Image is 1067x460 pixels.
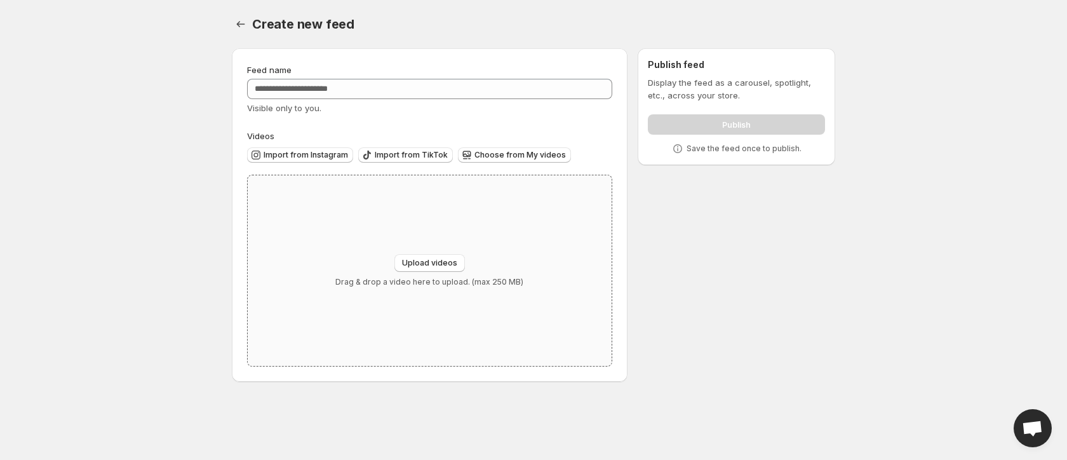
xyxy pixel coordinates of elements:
button: Settings [232,15,250,33]
button: Choose from My videos [458,147,571,163]
h2: Publish feed [648,58,825,71]
button: Upload videos [394,254,465,272]
div: Open chat [1014,409,1052,447]
span: Create new feed [252,17,354,32]
p: Drag & drop a video here to upload. (max 250 MB) [335,277,523,287]
span: Feed name [247,65,292,75]
span: Import from Instagram [264,150,348,160]
span: Choose from My videos [474,150,566,160]
span: Upload videos [402,258,457,268]
p: Display the feed as a carousel, spotlight, etc., across your store. [648,76,825,102]
span: Videos [247,131,274,141]
button: Import from Instagram [247,147,353,163]
span: Import from TikTok [375,150,448,160]
span: Visible only to you. [247,103,321,113]
p: Save the feed once to publish. [687,144,802,154]
button: Import from TikTok [358,147,453,163]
